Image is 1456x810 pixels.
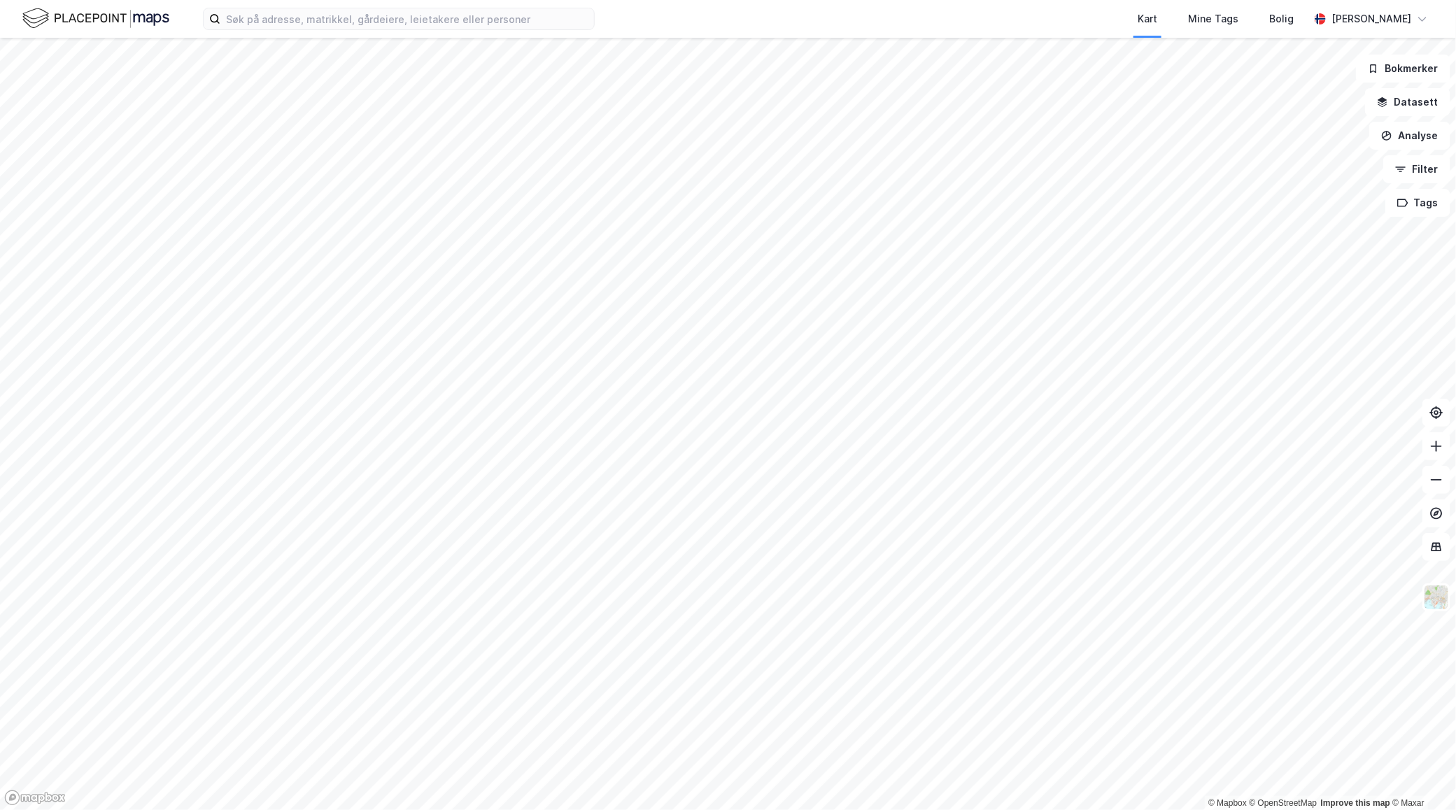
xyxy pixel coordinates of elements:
button: Bokmerker [1356,55,1450,83]
div: [PERSON_NAME] [1331,10,1411,27]
input: Søk på adresse, matrikkel, gårdeiere, leietakere eller personer [220,8,594,29]
button: Datasett [1365,88,1450,116]
iframe: Chat Widget [1386,743,1456,810]
img: Z [1423,584,1450,611]
a: Mapbox homepage [4,790,66,806]
div: Bolig [1269,10,1294,27]
div: Kontrollprogram for chat [1386,743,1456,810]
img: logo.f888ab2527a4732fd821a326f86c7f29.svg [22,6,169,31]
button: Tags [1385,189,1450,217]
button: Analyse [1369,122,1450,150]
div: Kart [1138,10,1157,27]
div: Mine Tags [1188,10,1238,27]
a: Mapbox [1208,798,1247,808]
a: Improve this map [1321,798,1390,808]
a: OpenStreetMap [1250,798,1317,808]
button: Filter [1383,155,1450,183]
